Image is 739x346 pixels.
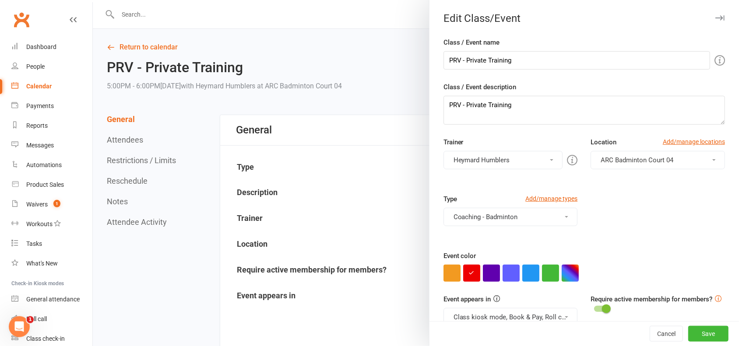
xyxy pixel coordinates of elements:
button: Save [688,326,728,342]
div: General attendance [26,296,80,303]
a: Tasks [11,234,92,254]
a: Reports [11,116,92,136]
input: Enter event name [443,51,710,70]
label: Type [443,194,457,204]
div: Workouts [26,220,53,227]
a: Automations [11,155,92,175]
button: Cancel [650,326,683,342]
div: Roll call [26,315,47,322]
div: Edit Class/Event [429,12,739,24]
button: ARC Badminton Court 04 [591,151,725,169]
a: Messages [11,136,92,155]
a: Dashboard [11,37,92,57]
div: Automations [26,161,62,168]
div: Payments [26,102,54,109]
label: Event color [443,251,476,261]
label: Trainer [443,137,464,147]
label: Class / Event description [443,82,517,92]
span: 1 [27,316,34,323]
iframe: Intercom live chat [9,316,30,337]
label: Class / Event name [443,37,500,48]
a: Payments [11,96,92,116]
a: Roll call [11,309,92,329]
span: 1 [53,200,60,207]
div: Reports [26,122,48,129]
div: People [26,63,45,70]
div: Tasks [26,240,42,247]
div: Product Sales [26,181,64,188]
button: Heymard Humblers [443,151,563,169]
div: Class check-in [26,335,65,342]
div: What's New [26,260,58,267]
button: Class kiosk mode, Book & Pay, Roll call, Clubworx website calendar and Mobile app [443,308,578,326]
div: Messages [26,142,54,149]
div: Dashboard [26,43,56,50]
label: Event appears in [443,294,491,304]
a: Calendar [11,77,92,96]
a: Product Sales [11,175,92,195]
a: People [11,57,92,77]
label: Location [591,137,616,147]
span: ARC Badminton Court 04 [601,156,673,164]
a: What's New [11,254,92,273]
a: Workouts [11,214,92,234]
div: Calendar [26,83,52,90]
div: Waivers [26,201,48,208]
button: Coaching - Badminton [443,208,578,226]
a: Clubworx [11,9,32,31]
a: Add/manage types [525,194,577,203]
a: General attendance kiosk mode [11,290,92,309]
a: Add/manage locations [663,137,725,147]
label: Require active membership for members? [591,295,712,303]
a: Waivers 1 [11,195,92,214]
